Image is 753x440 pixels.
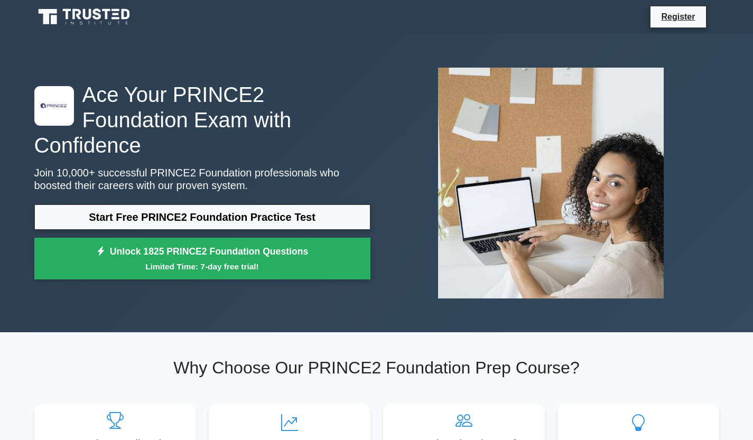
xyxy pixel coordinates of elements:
[34,204,370,230] a: Start Free PRINCE2 Foundation Practice Test
[34,166,370,192] p: Join 10,000+ successful PRINCE2 Foundation professionals who boosted their careers with our prove...
[48,260,357,273] small: Limited Time: 7-day free trial!
[34,358,719,378] h2: Why Choose Our PRINCE2 Foundation Prep Course?
[34,238,370,280] a: Unlock 1825 PRINCE2 Foundation QuestionsLimited Time: 7-day free trial!
[34,82,370,158] h1: Ace Your PRINCE2 Foundation Exam with Confidence
[655,10,701,23] a: Register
